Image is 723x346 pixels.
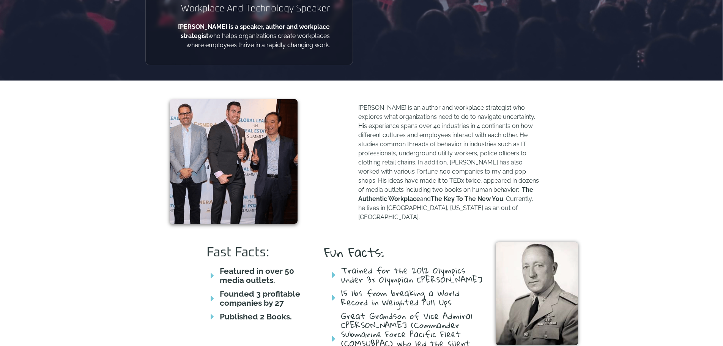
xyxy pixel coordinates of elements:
[339,266,484,284] span: Trained for the 2012 Olympics under 3x Olympian [PERSON_NAME]
[324,246,484,258] h2: Fun Facts:
[169,22,330,50] p: who helps organizations create workplaces where employees thrive in a rapidly changing work.
[339,289,484,307] span: 15 lbs from breaking a World Record in Weighted Pull Ups
[220,289,300,308] b: Founded 3 profitable companies by 27
[206,246,309,259] h2: Fast Facts:
[169,3,330,15] h2: Workplace And Technology Speaker
[431,195,503,202] b: The Key To The New You
[358,186,533,202] b: The Authentic Workplace
[220,312,292,321] b: Published 2 Books.
[358,103,540,222] p: [PERSON_NAME] is an author and workplace strategist who explores what organizations need to do to...
[220,266,294,285] b: Featured in over 50 media outlets.
[178,23,330,39] b: [PERSON_NAME] is a speaker, author and workplace strategist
